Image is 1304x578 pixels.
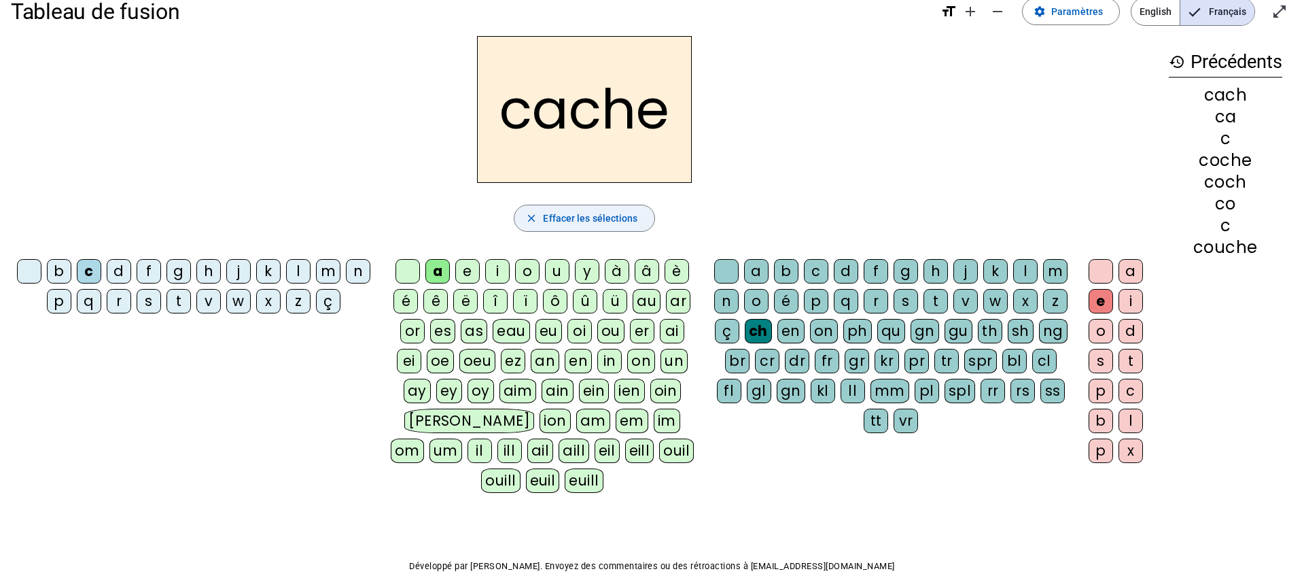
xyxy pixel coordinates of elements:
div: i [1118,289,1143,313]
div: en [565,349,592,373]
div: n [346,259,370,284]
div: eill [625,439,654,463]
h2: cache [477,36,692,183]
div: ng [1039,319,1068,343]
div: ou [597,319,624,343]
div: ph [843,319,872,343]
div: aill [559,439,589,463]
div: n [714,289,739,313]
div: p [804,289,828,313]
div: ouill [481,469,520,493]
mat-icon: history [1169,54,1185,70]
div: oi [567,319,592,343]
div: tr [934,349,959,373]
div: t [1118,349,1143,373]
div: c [804,259,828,284]
div: er [630,319,654,343]
div: ain [542,379,574,403]
div: on [810,319,838,343]
div: g [166,259,191,284]
div: û [573,289,597,313]
div: p [47,289,71,313]
div: o [1089,319,1113,343]
div: cach [1169,87,1282,103]
div: eu [535,319,562,343]
div: ein [579,379,610,403]
div: h [196,259,221,284]
div: ar [666,289,690,313]
div: è [665,259,689,284]
div: z [1043,289,1068,313]
div: br [725,349,750,373]
div: p [1089,379,1113,403]
div: oeu [459,349,496,373]
div: a [1118,259,1143,284]
div: ch [745,319,772,343]
h3: Précédents [1169,47,1282,78]
div: dr [785,349,809,373]
div: rs [1010,379,1035,403]
div: sh [1008,319,1034,343]
div: c [1169,218,1282,234]
div: c [1169,131,1282,147]
div: e [1089,289,1113,313]
mat-icon: open_in_full [1271,3,1288,20]
div: b [1089,409,1113,433]
mat-icon: settings [1034,5,1046,18]
div: ë [453,289,478,313]
div: eau [493,319,530,343]
div: k [983,259,1008,284]
mat-icon: format_size [940,3,957,20]
div: ey [436,379,462,403]
div: p [1089,439,1113,463]
div: euil [526,469,560,493]
div: [PERSON_NAME] [404,409,534,433]
div: c [77,259,101,284]
button: Effacer les sélections [514,205,654,232]
div: oy [468,379,494,403]
div: t [166,289,191,313]
div: j [226,259,251,284]
div: il [468,439,492,463]
div: c [1118,379,1143,403]
div: z [286,289,311,313]
div: ill [497,439,522,463]
div: f [137,259,161,284]
mat-icon: add [962,3,979,20]
div: co [1169,196,1282,212]
div: k [256,259,281,284]
span: Effacer les sélections [543,210,637,226]
div: s [894,289,918,313]
mat-icon: close [525,212,538,224]
div: es [430,319,455,343]
div: i [485,259,510,284]
div: fl [717,379,741,403]
div: vr [894,409,918,433]
div: as [461,319,487,343]
div: an [531,349,559,373]
div: r [107,289,131,313]
div: ca [1169,109,1282,125]
div: r [864,289,888,313]
div: q [834,289,858,313]
mat-icon: remove [989,3,1006,20]
div: ll [841,379,865,403]
div: gu [945,319,972,343]
div: s [137,289,161,313]
div: rr [981,379,1005,403]
div: v [196,289,221,313]
div: ç [316,289,340,313]
div: pr [904,349,929,373]
div: qu [877,319,905,343]
div: x [1013,289,1038,313]
div: â [635,259,659,284]
div: coche [1169,152,1282,169]
div: au [633,289,660,313]
div: m [1043,259,1068,284]
div: d [107,259,131,284]
div: l [286,259,311,284]
div: q [77,289,101,313]
div: mm [870,379,909,403]
div: j [953,259,978,284]
div: m [316,259,340,284]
